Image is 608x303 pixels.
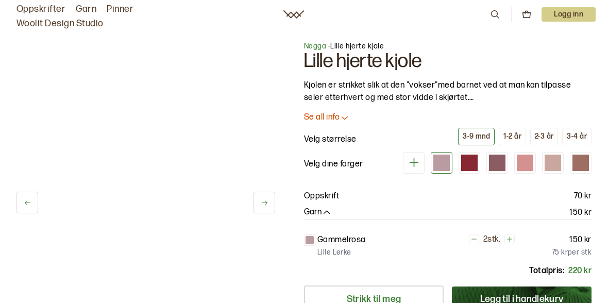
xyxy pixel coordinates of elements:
p: Velg størrelse [304,133,357,146]
p: Gammelrosa [317,234,366,246]
button: 1-2 år [499,128,526,145]
p: Se all info [304,112,340,123]
a: Nagga [304,42,326,50]
div: 1-2 år [503,132,521,141]
div: Karamell (utsolgt) [570,152,592,174]
p: 70 kr [574,190,592,203]
p: Velg dine farger [304,158,363,171]
p: 150 kr [569,207,592,219]
a: Oppskrifter [16,2,65,16]
button: 3-4 år [562,128,592,145]
button: Se all info [304,112,592,123]
p: 220 kr [568,265,592,277]
div: Mørk gammelrosa (utsolgt) [486,152,508,174]
div: Dus fersken (utsolgt) [542,152,564,174]
button: User dropdown [542,7,596,22]
div: 2-3 år [535,132,554,141]
p: Lille Lerke [317,247,351,258]
div: Gammelrosa [431,152,452,174]
a: Garn [76,2,96,16]
div: 3-9 mnd [463,132,490,141]
div: Rød [459,152,480,174]
p: - Lille hjerte kjole [304,41,592,52]
div: Lys korall (utsolgt) [514,152,536,174]
button: 2-3 år [530,128,559,145]
p: Totalpris: [529,265,564,277]
p: Logg inn [542,7,596,22]
div: 3-4 år [567,132,587,141]
p: Oppskrift [304,190,339,203]
a: Woolit Design Studio [16,16,104,31]
p: 2 stk. [483,234,500,245]
button: Garn [304,207,332,218]
a: Pinner [107,2,133,16]
a: Woolit [283,10,304,19]
button: 3-9 mnd [458,128,495,145]
p: 150 kr [569,234,592,246]
p: 75 kr per stk [552,247,592,258]
p: Kjolen er strikket slik at den "vokser"med barnet ved at man kan tilpasse seler etterhvert og med... [304,79,592,104]
h1: Lille hjerte kjole [304,52,592,71]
